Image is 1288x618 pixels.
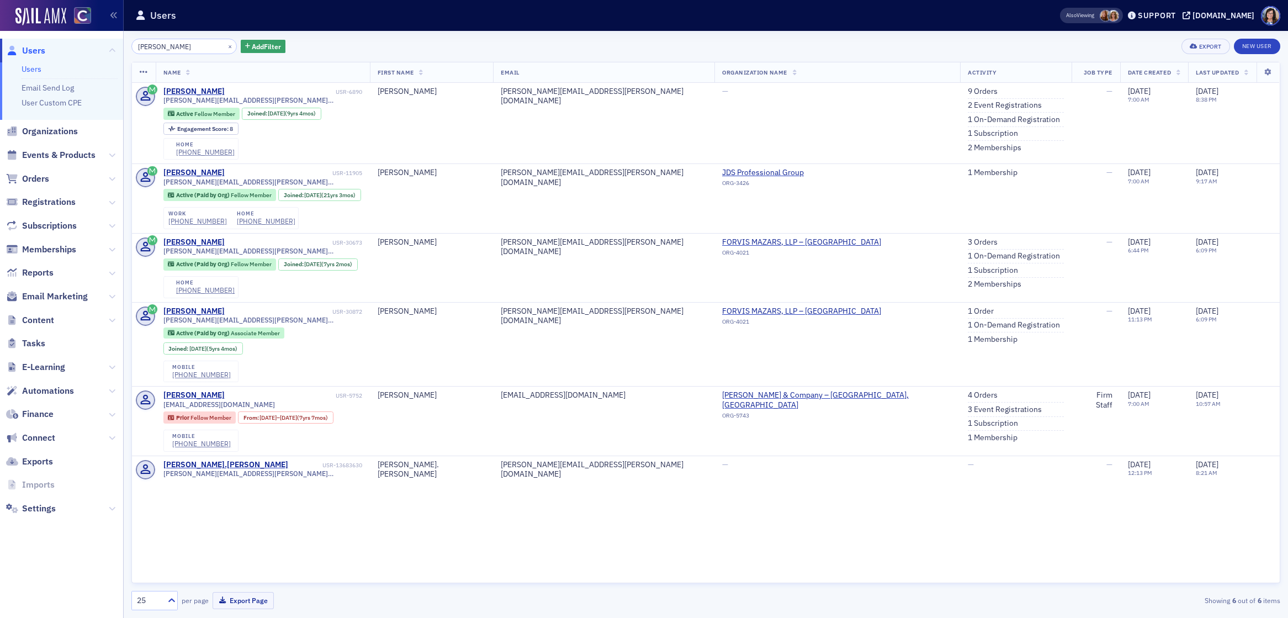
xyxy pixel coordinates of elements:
a: [PHONE_NUMBER] [168,217,227,225]
time: 12:13 PM [1128,469,1152,477]
span: [DATE] [280,414,297,421]
div: work [168,210,227,217]
div: 8 [177,126,233,132]
a: [PHONE_NUMBER] [172,371,231,379]
a: 1 Subscription [968,419,1018,429]
a: Tasks [6,337,45,350]
span: [PERSON_NAME][EMAIL_ADDRESS][PERSON_NAME][DOMAIN_NAME] [163,96,362,104]
a: [PERSON_NAME] [163,87,225,97]
img: SailAMX [15,8,66,25]
a: 1 On-Demand Registration [968,251,1060,261]
a: 1 Membership [968,168,1017,178]
span: — [1106,459,1112,469]
span: E-Learning [22,361,65,373]
a: [PHONE_NUMBER] [176,286,235,294]
a: 1 On-Demand Registration [968,320,1060,330]
span: Tasks [22,337,45,350]
time: 9:17 AM [1196,177,1217,185]
span: Automations [22,385,74,397]
span: FORVIS MAZARS, LLP – Denver [722,237,881,247]
div: Engagement Score: 8 [163,123,238,135]
span: Joined : [247,110,268,117]
div: Joined: 2018-07-18 00:00:00 [278,258,358,271]
a: 3 Event Registrations [968,405,1042,415]
div: [DOMAIN_NAME] [1192,10,1254,20]
div: Joined: 2016-04-27 00:00:00 [242,108,321,120]
div: [PERSON_NAME] [378,87,486,97]
a: Registrations [6,196,76,208]
a: Reports [6,267,54,279]
div: home [176,279,235,286]
span: Active (Paid by Org) [176,191,231,199]
span: Add Filter [252,41,281,51]
span: [DATE] [1196,459,1218,469]
a: [PHONE_NUMBER] [237,217,295,225]
a: E-Learning [6,361,65,373]
a: User Custom CPE [22,98,82,108]
a: Active (Paid by Org) Fellow Member [168,261,271,268]
time: 11:13 PM [1128,315,1152,323]
span: Haynie & Company – Salt Lake City, UT [722,390,952,410]
div: [PERSON_NAME] [378,237,486,247]
span: Imports [22,479,55,491]
div: ORG-4021 [722,249,881,260]
div: Also [1066,12,1077,19]
a: [PHONE_NUMBER] [176,148,235,156]
span: [DATE] [304,191,321,199]
a: 1 Membership [968,433,1017,443]
a: Email Marketing [6,290,88,303]
a: [PERSON_NAME] [163,307,225,316]
span: — [722,86,728,96]
span: Prior [176,414,190,421]
span: [DATE] [1196,237,1218,247]
button: Export [1181,39,1229,54]
div: [PERSON_NAME][EMAIL_ADDRESS][PERSON_NAME][DOMAIN_NAME] [501,237,707,257]
a: [PERSON_NAME] & Company – [GEOGRAPHIC_DATA], [GEOGRAPHIC_DATA] [722,390,952,410]
span: Events & Products [22,149,96,161]
span: [DATE] [1128,390,1151,400]
a: View Homepage [66,7,91,26]
a: 1 Membership [968,335,1017,345]
input: Search… [131,39,237,54]
a: [PERSON_NAME] [163,168,225,178]
a: JDS Professional Group [722,168,823,178]
span: Active [176,110,194,118]
span: [DATE] [1196,167,1218,177]
div: USR-5752 [226,392,362,399]
span: Active (Paid by Org) [176,329,231,337]
span: Exports [22,456,53,468]
span: [PERSON_NAME][EMAIL_ADDRESS][PERSON_NAME][DOMAIN_NAME] [163,178,362,186]
time: 10:57 AM [1196,400,1221,408]
time: 7:00 AM [1128,177,1149,185]
span: Associate Member [231,329,280,337]
a: Email Send Log [22,83,74,93]
a: Settings [6,503,56,515]
a: Events & Products [6,149,96,161]
time: 8:21 AM [1196,469,1217,477]
span: Orders [22,173,49,185]
span: [DATE] [1196,390,1218,400]
button: Export Page [213,592,274,609]
div: ORG-4021 [722,318,881,329]
span: [PERSON_NAME][EMAIL_ADDRESS][PERSON_NAME][DOMAIN_NAME] [163,316,362,324]
span: Viewing [1066,12,1094,19]
div: [EMAIL_ADDRESS][DOMAIN_NAME] [501,390,707,400]
span: Connect [22,432,55,444]
div: [PERSON_NAME] [378,307,486,316]
a: 4 Orders [968,390,998,400]
div: [PERSON_NAME].[PERSON_NAME] [163,460,288,470]
span: Joined : [284,192,305,199]
div: – (7yrs 7mos) [259,414,328,421]
time: 6:44 PM [1128,246,1149,254]
span: Users [22,45,45,57]
div: Active: Active: Fellow Member [163,108,240,120]
span: Activity [968,68,997,76]
label: per page [182,595,209,605]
